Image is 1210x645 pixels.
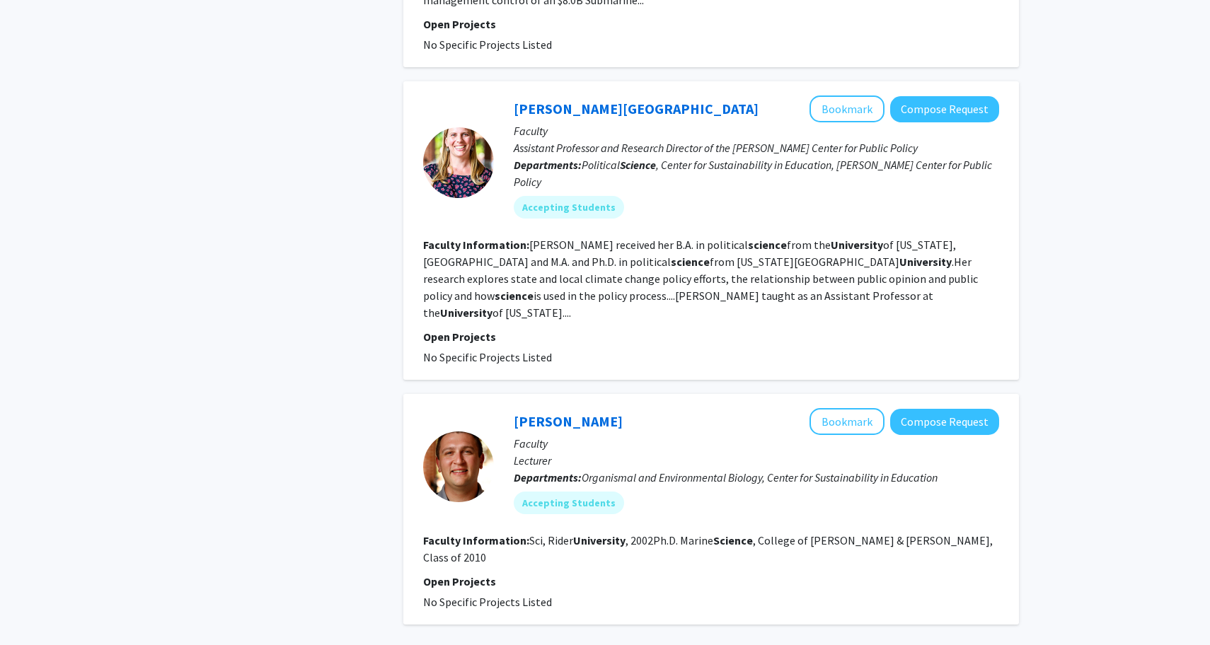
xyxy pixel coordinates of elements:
p: Open Projects [423,328,999,345]
b: Departments: [514,158,582,172]
a: [PERSON_NAME] [514,412,623,430]
p: Faculty [514,122,999,139]
b: Departments: [514,470,582,484]
span: No Specific Projects Listed [423,350,552,364]
span: Political , Center for Sustainability in Education, [PERSON_NAME] Center for Public Policy [514,158,992,189]
b: University [440,306,492,320]
p: Open Projects [423,573,999,590]
b: Faculty Information: [423,238,529,252]
b: University [831,238,883,252]
p: Assistant Professor and Research Director of the [PERSON_NAME] Center for Public Policy [514,139,999,156]
b: University [899,255,952,269]
b: science [495,289,534,303]
fg-read-more: [PERSON_NAME] received her B.A. in political from the of [US_STATE], [GEOGRAPHIC_DATA] and M.A. a... [423,238,978,320]
span: No Specific Projects Listed [423,595,552,609]
iframe: Chat [11,581,60,634]
b: University [573,533,626,547]
button: Compose Request to Rebecca Bromley-Trujillo [890,96,999,122]
button: Add Russ Burke to Bookmarks [809,408,885,435]
mat-chip: Accepting Students [514,492,624,514]
b: Faculty Information: [423,533,529,547]
b: science [748,238,787,252]
button: Compose Request to Russ Burke [890,409,999,435]
button: Add Rebecca Bromley-Trujillo to Bookmarks [809,95,885,122]
b: Science [713,533,753,547]
p: Faculty [514,435,999,452]
mat-chip: Accepting Students [514,196,624,219]
a: [PERSON_NAME][GEOGRAPHIC_DATA] [514,100,759,117]
b: Science [620,158,656,172]
span: No Specific Projects Listed [423,37,552,52]
fg-read-more: Sci, Rider , 2002Ph.D. Marine , College of [PERSON_NAME] & [PERSON_NAME], Class of 2010 [423,533,993,564]
p: Open Projects [423,16,999,33]
span: Organismal and Environmental Biology, Center for Sustainability in Education [582,470,938,484]
b: science [671,255,710,269]
p: Lecturer [514,452,999,469]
